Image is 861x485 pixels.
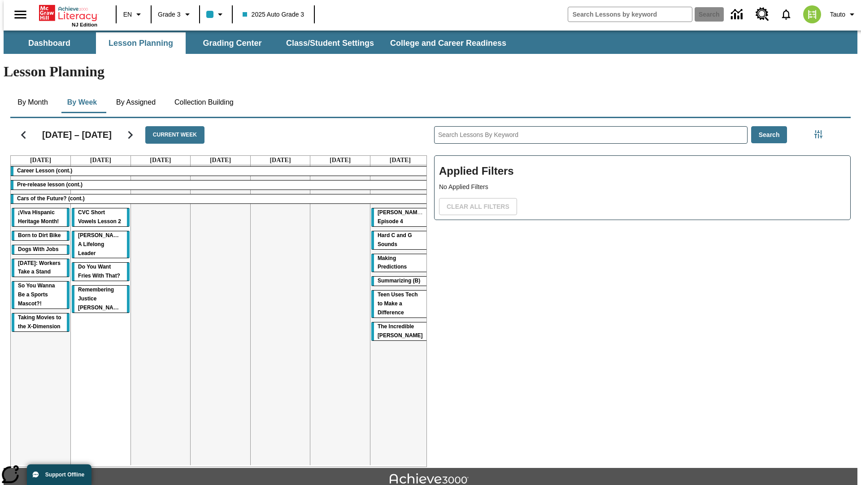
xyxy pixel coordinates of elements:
[203,6,229,22] button: Class color is light blue. Change class color
[96,32,186,54] button: Lesson Planning
[243,10,304,19] span: 2025 Auto Grade 3
[88,156,113,165] a: September 2, 2025
[798,3,826,26] button: Select a new avatar
[12,282,70,309] div: So You Wanna Be a Sports Mascot?!
[11,167,430,176] div: Career Lesson (cont.)
[60,92,104,113] button: By Week
[378,323,423,339] span: The Incredible Kellee Edwards
[568,7,692,22] input: search field
[145,126,204,144] button: Current Week
[279,32,381,54] button: Class/Student Settings
[119,123,142,146] button: Next
[3,115,427,467] div: Calendar
[154,6,196,22] button: Grade: Grade 3, Select a grade
[78,287,123,311] span: Remembering Justice O'Connor
[11,181,430,190] div: Pre-release lesson (cont.)
[11,194,430,203] div: Cars of the Future? (cont.)
[434,155,851,220] div: Applied Filters
[774,3,798,26] a: Notifications
[119,6,148,22] button: Language: EN, Select a language
[17,195,85,202] span: Cars of the Future? (cont.)
[18,314,61,330] span: Taking Movies to the X-Dimension
[45,472,84,478] span: Support Offline
[12,123,35,146] button: Previous
[378,255,407,270] span: Making Predictions
[371,231,429,249] div: Hard C and G Sounds
[39,4,97,22] a: Home
[12,313,70,331] div: Taking Movies to the X-Dimension
[148,156,173,165] a: September 3, 2025
[7,1,34,28] button: Open side menu
[439,160,846,182] h2: Applied Filters
[371,208,429,226] div: Ella Menopi: Episode 4
[378,278,420,284] span: Summarizing (B)
[4,32,94,54] button: Dashboard
[72,286,130,313] div: Remembering Justice O'Connor
[17,181,83,188] span: Pre-release lesson (cont.)
[750,2,774,26] a: Resource Center, Will open in new tab
[726,2,750,27] a: Data Center
[72,263,130,281] div: Do You Want Fries With That?
[208,156,233,165] a: September 4, 2025
[18,209,59,225] span: ¡Viva Hispanic Heritage Month!
[371,277,429,286] div: Summarizing (B)
[371,254,429,272] div: Making Predictions
[17,168,72,174] span: Career Lesson (cont.)
[12,245,70,254] div: Dogs With Jobs
[12,231,70,240] div: Born to Dirt Bike
[435,127,747,143] input: Search Lessons By Keyword
[72,208,130,226] div: CVC Short Vowels Lesson 2
[268,156,292,165] a: September 5, 2025
[4,31,857,54] div: SubNavbar
[78,232,125,256] span: Dianne Feinstein: A Lifelong Leader
[39,3,97,27] div: Home
[12,208,70,226] div: ¡Viva Hispanic Heritage Month!
[378,232,412,247] span: Hard C and G Sounds
[158,10,181,19] span: Grade 3
[439,182,846,192] p: No Applied Filters
[78,209,121,225] span: CVC Short Vowels Lesson 2
[72,22,97,27] span: NJ Edition
[78,264,120,279] span: Do You Want Fries With That?
[18,282,55,307] span: So You Wanna Be a Sports Mascot?!
[4,63,857,80] h1: Lesson Planning
[383,32,513,54] button: College and Career Readiness
[28,156,53,165] a: September 1, 2025
[167,92,241,113] button: Collection Building
[18,232,61,238] span: Born to Dirt Bike
[826,6,861,22] button: Profile/Settings
[328,156,352,165] a: September 6, 2025
[830,10,845,19] span: Tauto
[378,209,425,225] span: Ella Menopi: Episode 4
[10,92,55,113] button: By Month
[18,246,59,252] span: Dogs With Jobs
[809,125,827,143] button: Filters Side menu
[427,115,851,467] div: Search
[803,5,821,23] img: avatar image
[18,260,61,275] span: Labor Day: Workers Take a Stand
[109,92,163,113] button: By Assigned
[42,129,112,140] h2: [DATE] – [DATE]
[72,231,130,258] div: Dianne Feinstein: A Lifelong Leader
[187,32,277,54] button: Grading Center
[388,156,413,165] a: September 7, 2025
[371,291,429,317] div: Teen Uses Tech to Make a Difference
[123,10,132,19] span: EN
[12,259,70,277] div: Labor Day: Workers Take a Stand
[27,464,91,485] button: Support Offline
[751,126,787,144] button: Search
[371,322,429,340] div: The Incredible Kellee Edwards
[378,291,418,316] span: Teen Uses Tech to Make a Difference
[4,32,514,54] div: SubNavbar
